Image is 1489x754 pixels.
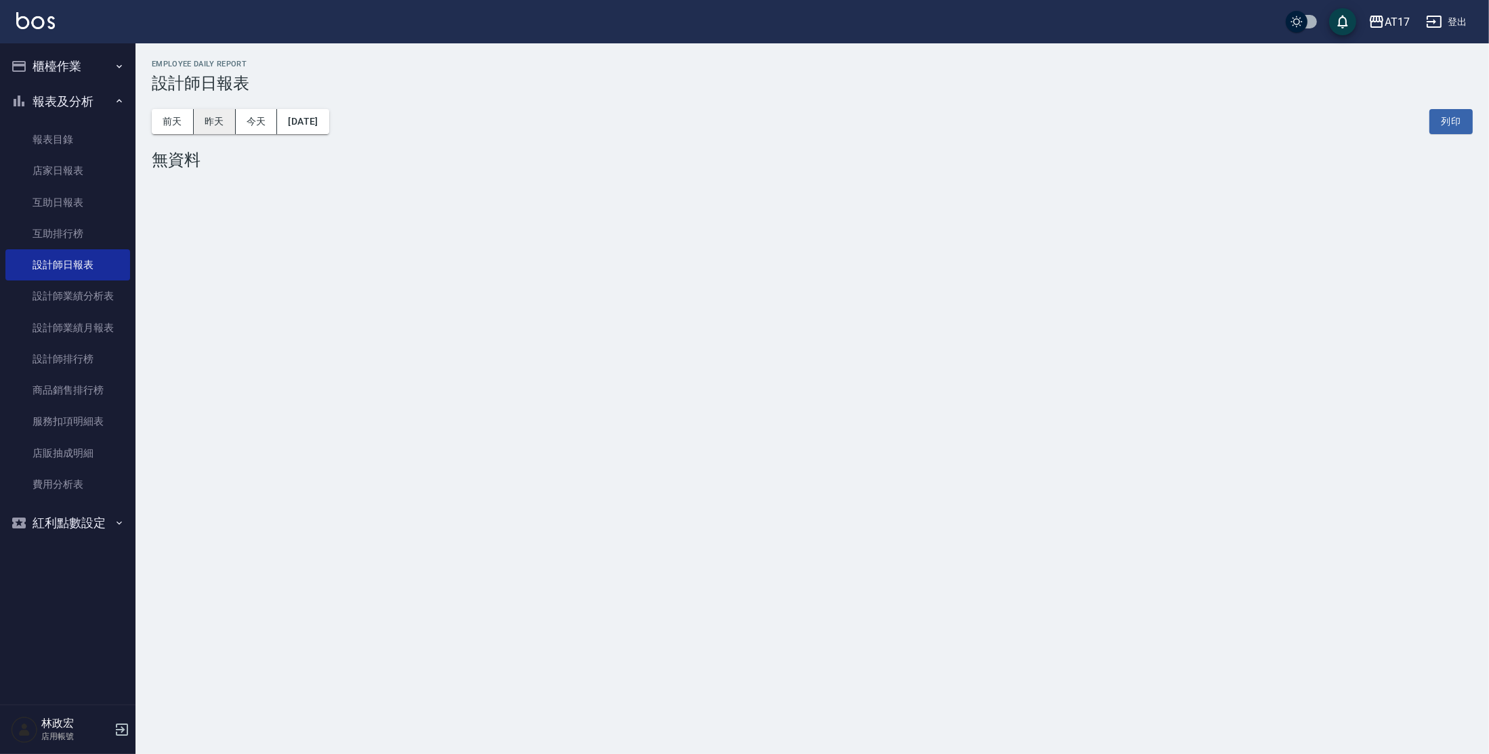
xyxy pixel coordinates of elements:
[5,49,130,84] button: 櫃檯作業
[1429,109,1473,134] button: 列印
[5,84,130,119] button: 報表及分析
[152,74,1473,93] h3: 設計師日報表
[5,438,130,469] a: 店販抽成明細
[5,505,130,541] button: 紅利點數設定
[11,716,38,743] img: Person
[1329,8,1356,35] button: save
[1421,9,1473,35] button: 登出
[152,150,1473,169] div: 無資料
[152,109,194,134] button: 前天
[5,218,130,249] a: 互助排行榜
[5,124,130,155] a: 報表目錄
[277,109,329,134] button: [DATE]
[5,155,130,186] a: 店家日報表
[152,60,1473,68] h2: Employee Daily Report
[5,469,130,500] a: 費用分析表
[194,109,236,134] button: 昨天
[1363,8,1415,36] button: AT17
[5,375,130,406] a: 商品銷售排行榜
[5,312,130,343] a: 設計師業績月報表
[1385,14,1410,30] div: AT17
[5,249,130,280] a: 設計師日報表
[236,109,278,134] button: 今天
[41,730,110,742] p: 店用帳號
[5,343,130,375] a: 設計師排行榜
[5,406,130,437] a: 服務扣項明細表
[41,717,110,730] h5: 林政宏
[5,187,130,218] a: 互助日報表
[16,12,55,29] img: Logo
[5,280,130,312] a: 設計師業績分析表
